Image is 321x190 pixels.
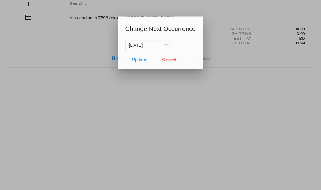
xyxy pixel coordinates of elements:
span: Update [132,56,146,61]
button: Update [125,53,153,64]
button: Close dialog [155,53,183,64]
input: Select date [129,41,163,48]
span: Cancel [162,56,176,61]
h1: Change Next Occurrence [125,23,196,33]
